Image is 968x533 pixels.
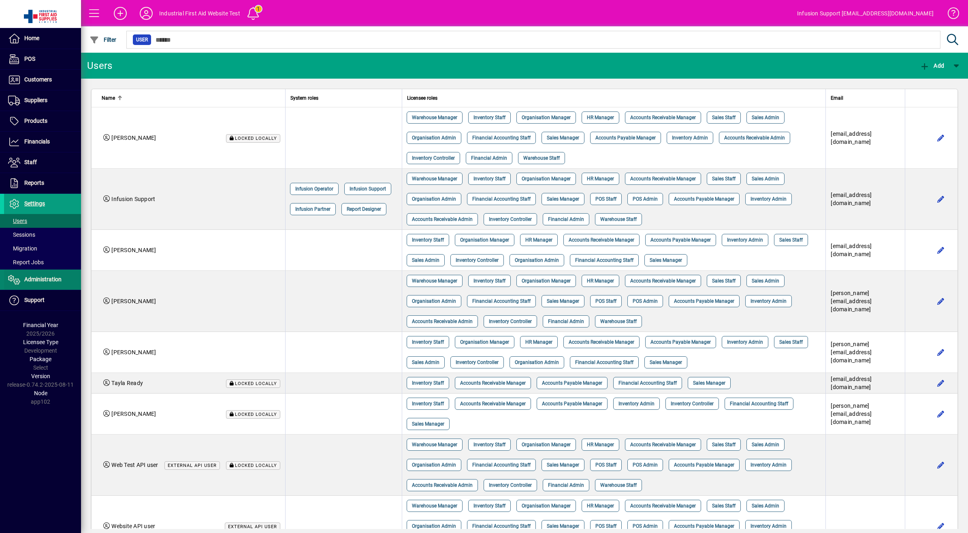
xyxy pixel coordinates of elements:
[633,522,658,530] span: POS Admin
[235,136,277,141] span: Locked locally
[412,502,457,510] span: Warehouse Manager
[650,358,682,366] span: Sales Manager
[752,113,779,122] span: Sales Admin
[456,358,499,366] span: Inventory Controller
[618,379,677,387] span: Financial Accounting Staff
[547,461,579,469] span: Sales Manager
[4,90,81,111] a: Suppliers
[8,218,27,224] span: Users
[87,32,119,47] button: Filter
[751,522,787,530] span: Inventory Admin
[4,255,81,269] a: Report Jobs
[752,441,779,449] span: Sales Admin
[693,379,725,387] span: Sales Manager
[133,6,159,21] button: Profile
[595,522,616,530] span: POS Staff
[934,377,947,390] button: Edit
[650,256,682,264] span: Sales Manager
[831,243,872,257] span: [EMAIL_ADDRESS][DOMAIN_NAME]
[456,256,499,264] span: Inventory Controller
[460,379,526,387] span: Accounts Receivable Manager
[727,236,763,244] span: Inventory Admin
[724,134,785,142] span: Accounts Receivable Admin
[751,297,787,305] span: Inventory Admin
[548,215,584,223] span: Financial Admin
[4,290,81,310] a: Support
[831,131,872,145] span: [EMAIL_ADDRESS][DOMAIN_NAME]
[595,134,656,142] span: Accounts Payable Manager
[290,94,318,103] span: System roles
[4,132,81,152] a: Financials
[522,502,571,510] span: Organisation Manager
[412,297,456,305] span: Organisation Admin
[712,441,736,449] span: Sales Staff
[31,373,50,379] span: Version
[600,481,637,489] span: Warehouse Staff
[547,522,579,530] span: Sales Manager
[600,215,637,223] span: Warehouse Staff
[473,113,505,122] span: Inventory Staff
[412,358,439,366] span: Sales Admin
[87,59,122,72] div: Users
[525,236,552,244] span: HR Manager
[472,461,531,469] span: Financial Accounting Staff
[102,94,280,103] div: Name
[712,502,736,510] span: Sales Staff
[24,35,39,41] span: Home
[569,338,634,346] span: Accounts Receivable Manager
[4,111,81,131] a: Products
[587,113,614,122] span: HR Manager
[8,259,44,265] span: Report Jobs
[831,341,872,364] span: [PERSON_NAME][EMAIL_ADDRESS][DOMAIN_NAME]
[752,175,779,183] span: Sales Admin
[674,297,734,305] span: Accounts Payable Manager
[630,113,696,122] span: Accounts Receivable Manager
[515,358,559,366] span: Organisation Admin
[295,185,333,193] span: Infusion Operator
[522,441,571,449] span: Organisation Manager
[412,379,444,387] span: Inventory Staff
[587,277,614,285] span: HR Manager
[633,195,658,203] span: POS Admin
[934,346,947,359] button: Edit
[523,154,560,162] span: Warehouse Staff
[4,242,81,255] a: Migration
[752,277,779,285] span: Sales Admin
[111,411,156,417] span: [PERSON_NAME]
[412,175,457,183] span: Warehouse Manager
[23,339,58,345] span: Licensee Type
[412,420,444,428] span: Sales Manager
[90,36,117,43] span: Filter
[712,277,736,285] span: Sales Staff
[4,173,81,193] a: Reports
[650,338,711,346] span: Accounts Payable Manager
[159,7,240,20] div: Industrial First Aid Website Test
[712,175,736,183] span: Sales Staff
[751,461,787,469] span: Inventory Admin
[515,256,559,264] span: Organisation Admin
[111,135,156,141] span: [PERSON_NAME]
[473,502,505,510] span: Inventory Staff
[575,256,633,264] span: Financial Accounting Staff
[412,522,456,530] span: Organisation Admin
[752,502,779,510] span: Sales Admin
[235,463,277,468] span: Locked locally
[797,7,934,20] div: Infusion Support [EMAIL_ADDRESS][DOMAIN_NAME]
[522,175,571,183] span: Organisation Manager
[548,317,584,325] span: Financial Admin
[350,185,386,193] span: Infusion Support
[460,400,526,408] span: Accounts Receivable Manager
[111,196,155,202] span: Infusion Support
[24,76,52,83] span: Customers
[412,113,457,122] span: Warehouse Manager
[136,36,148,44] span: User
[111,462,158,468] span: Web Test API user
[630,502,696,510] span: Accounts Receivable Manager
[831,402,872,425] span: [PERSON_NAME][EMAIL_ADDRESS][DOMAIN_NAME]
[412,317,473,325] span: Accounts Receivable Admin
[111,523,155,529] span: Website API user
[569,236,634,244] span: Accounts Receivable Manager
[727,338,763,346] span: Inventory Admin
[595,297,616,305] span: POS Staff
[831,376,872,390] span: [EMAIL_ADDRESS][DOMAIN_NAME]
